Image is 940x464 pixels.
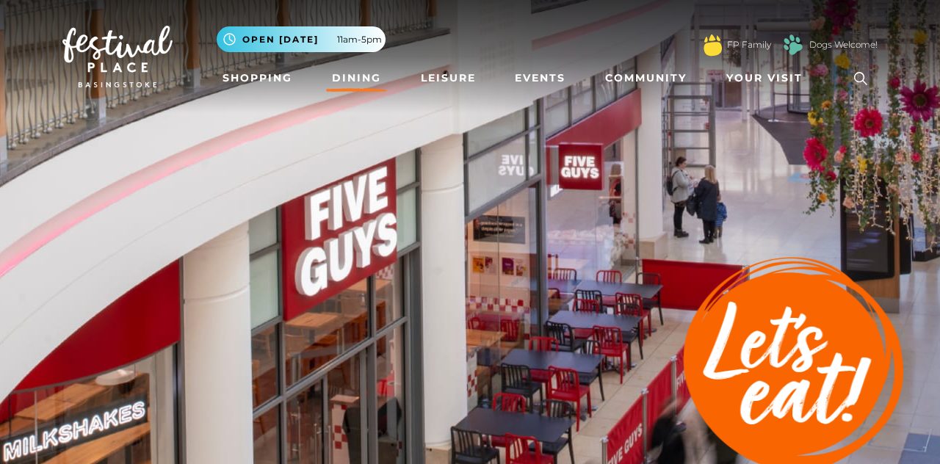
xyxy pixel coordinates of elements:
[217,65,298,92] a: Shopping
[337,33,382,46] span: 11am-5pm
[217,26,386,52] button: Open [DATE] 11am-5pm
[720,65,816,92] a: Your Visit
[326,65,387,92] a: Dining
[415,65,482,92] a: Leisure
[599,65,693,92] a: Community
[509,65,571,92] a: Events
[242,33,319,46] span: Open [DATE]
[727,38,771,51] a: FP Family
[62,26,173,87] img: Festival Place Logo
[726,70,803,86] span: Your Visit
[809,38,878,51] a: Dogs Welcome!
